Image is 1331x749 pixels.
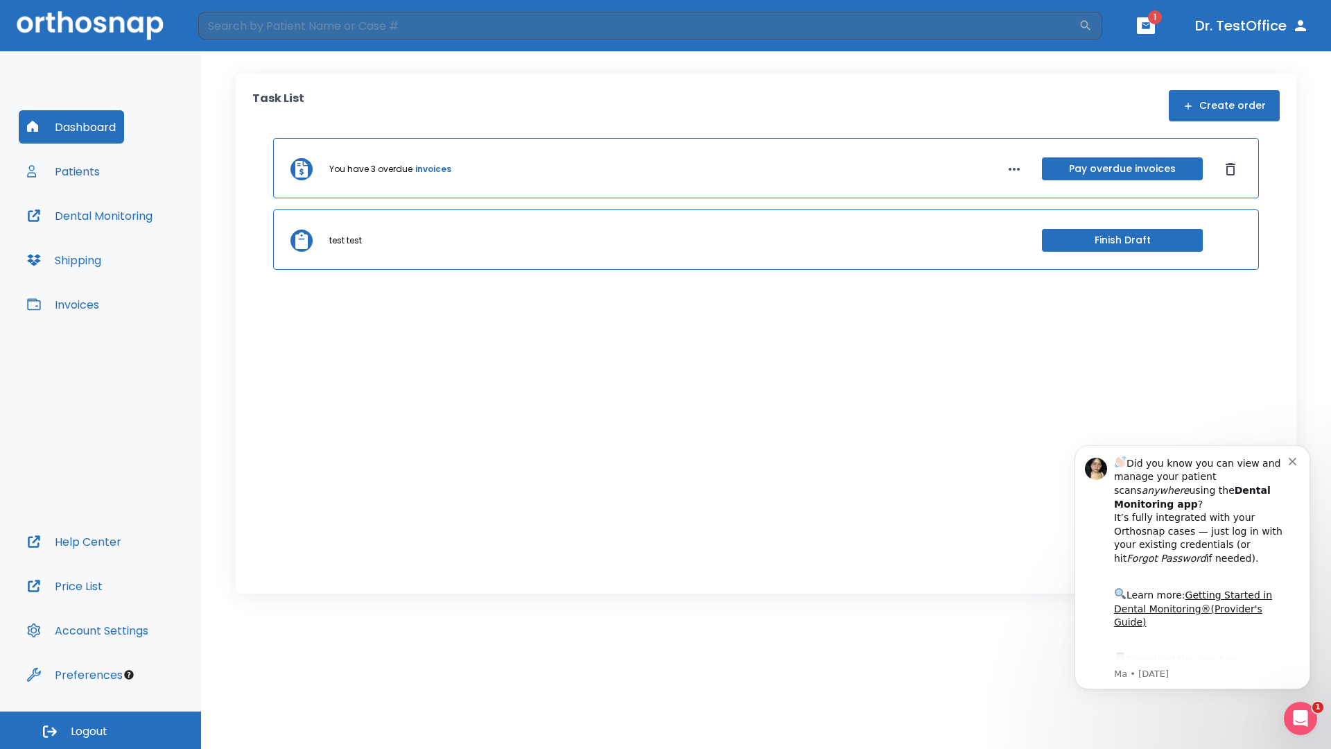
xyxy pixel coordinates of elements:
[329,234,362,247] p: test test
[17,11,164,40] img: Orthosnap
[19,658,131,691] button: Preferences
[19,614,157,647] button: Account Settings
[19,288,107,321] button: Invoices
[60,230,184,255] a: App Store
[60,226,235,297] div: Download the app: | ​ Let us know if you need help getting started!
[329,163,412,175] p: You have 3 overdue
[198,12,1079,40] input: Search by Patient Name or Case #
[1284,702,1317,735] iframe: Intercom live chat
[1042,157,1203,180] button: Pay overdue invoices
[1219,158,1242,180] button: Dismiss
[235,30,246,41] button: Dismiss notification
[71,724,107,739] span: Logout
[19,155,108,188] button: Patients
[1169,90,1280,121] button: Create order
[1054,424,1331,712] iframe: Intercom notifications message
[19,199,161,232] button: Dental Monitoring
[19,110,124,144] button: Dashboard
[1312,702,1323,713] span: 1
[252,90,304,121] p: Task List
[19,569,111,603] button: Price List
[123,669,135,681] div: Tooltip anchor
[1148,10,1162,24] span: 1
[60,243,235,256] p: Message from Ma, sent 1w ago
[19,243,110,277] button: Shipping
[415,163,451,175] a: invoices
[19,525,130,558] button: Help Center
[1190,13,1314,38] button: Dr. TestOffice
[1042,229,1203,252] button: Finish Draft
